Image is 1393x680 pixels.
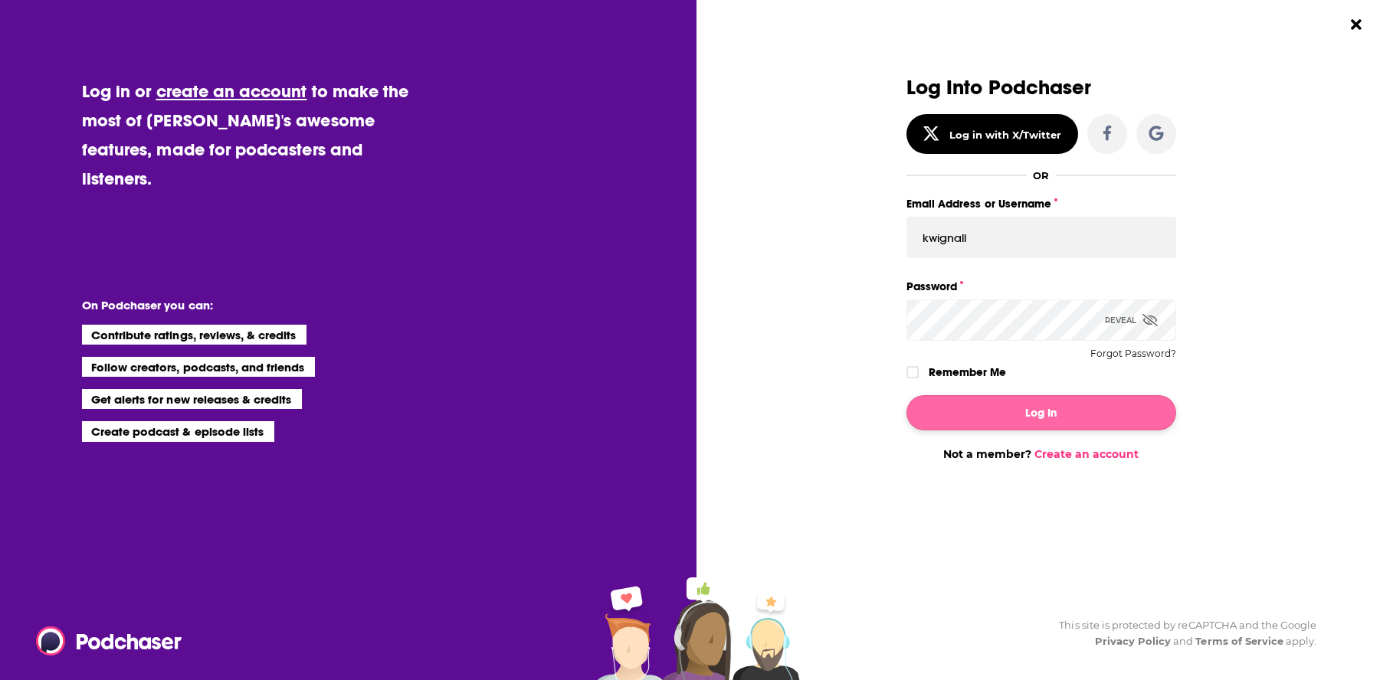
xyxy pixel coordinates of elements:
[82,389,302,409] li: Get alerts for new releases & credits
[156,80,307,102] a: create an account
[1095,635,1172,647] a: Privacy Policy
[82,298,388,312] li: On Podchaser you can:
[906,194,1176,214] label: Email Address or Username
[906,447,1176,461] div: Not a member?
[949,129,1062,141] div: Log in with X/Twitter
[929,362,1006,382] label: Remember Me
[1033,169,1049,181] div: OR
[906,77,1176,99] h3: Log Into Podchaser
[36,626,183,655] img: Podchaser - Follow, Share and Rate Podcasts
[1342,10,1371,39] button: Close Button
[82,325,307,345] li: Contribute ratings, reviews, & credits
[82,357,316,377] li: Follow creators, podcasts, and friends
[36,626,171,655] a: Podchaser - Follow, Share and Rate Podcasts
[82,421,274,441] li: Create podcast & episode lists
[1105,299,1158,341] div: Reveal
[906,114,1078,154] button: Log in with X/Twitter
[1090,348,1176,359] button: Forgot Password?
[1047,617,1316,649] div: This site is protected by reCAPTCHA and the Google and apply.
[906,217,1176,258] input: Email Address or Username
[906,395,1176,430] button: Log In
[1195,635,1283,647] a: Terms of Service
[1034,447,1139,461] a: Create an account
[906,276,1176,296] label: Password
